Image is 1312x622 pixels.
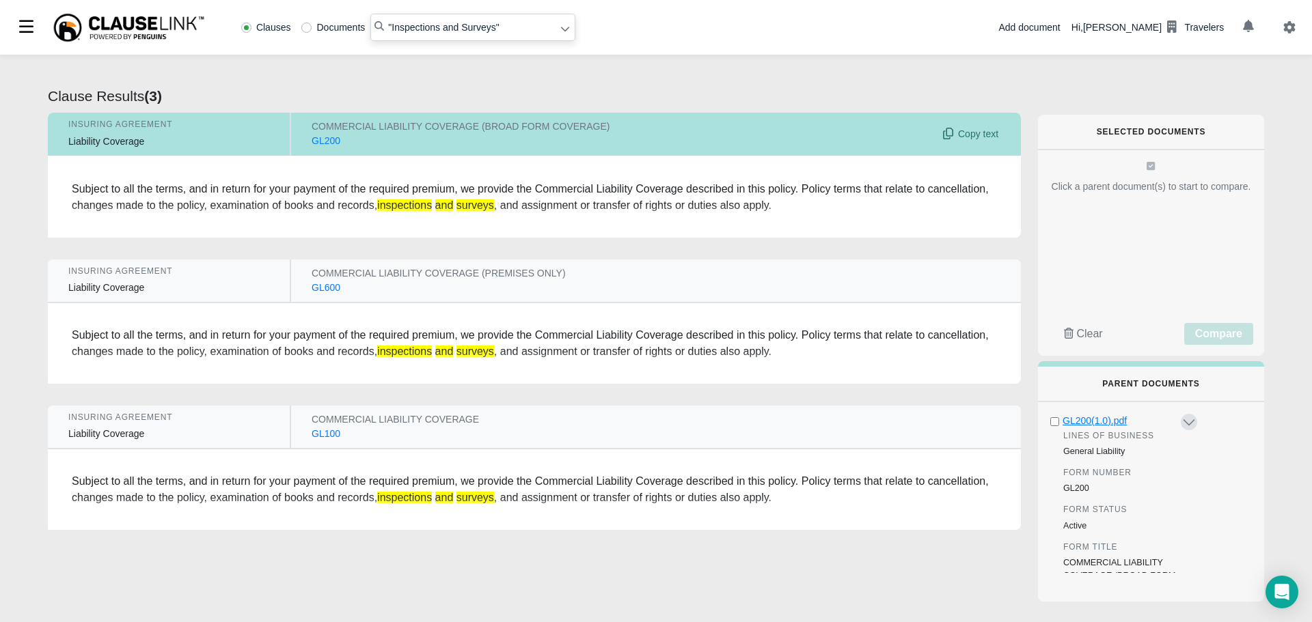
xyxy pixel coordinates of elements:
div: Travelers [1184,20,1224,35]
span: Clear [1076,328,1102,339]
label: Clauses [241,23,291,32]
div: GL100 [312,427,340,441]
h6: Lines Of Business [1063,431,1186,440]
div: GL200 [312,134,340,148]
span: Copy Clause text to clipboard [939,127,998,141]
div: Add document [998,20,1060,35]
em: and [435,199,454,211]
div: COMMERCIAL LIABILITY COVERAGE [312,412,939,427]
div: Click a parent document(s) to start to compare. [1049,180,1253,194]
h6: Form Title [1063,542,1186,552]
div: Subject to all the terms, and in return for your payment of the required premium, we provide the ... [72,181,997,214]
em: surveys [456,492,494,503]
em: surveys [456,345,494,357]
em: inspections [377,345,432,357]
div: Hi, [PERSON_NAME] [1071,16,1224,39]
div: General Liability [1063,445,1186,458]
div: Open Intercom Messenger [1266,576,1298,608]
div: GL200(1.0).pdf [1063,414,1179,428]
em: surveys [456,199,494,211]
em: and [435,492,454,503]
em: inspections [377,492,432,503]
div: COMMERCIAL LIABILITY COVERAGE (BROAD FORM COVERAGE) [1063,556,1186,595]
div: COMMERCIAL LIABILITY COVERAGE (PREMISES ONLY) [312,266,939,281]
img: ClauseLink [52,12,206,43]
div: Liability Coverage [68,281,269,295]
button: Clear [1049,323,1118,345]
div: Insuring Agreement [68,119,269,129]
div: Subject to all the terms, and in return for your payment of the required premium, we provide the ... [72,473,997,506]
div: Liability Coverage [68,135,269,149]
div: Subject to all the terms, and in return for your payment of the required premium, we provide the ... [72,327,997,360]
label: Documents [301,23,365,32]
button: GL200(1.0).pdf [1061,413,1179,431]
div: GL600 [312,281,340,295]
button: Compare [1184,323,1253,345]
span: Compare [1195,328,1242,339]
em: and [435,345,454,357]
div: Active [1063,520,1186,533]
div: Liability Coverage [68,427,269,441]
div: COMMERCIAL LIABILITY COVERAGE (BROAD FORM COVERAGE) [312,119,939,134]
input: Search library... [370,14,575,41]
div: GL200 [1063,482,1186,495]
h4: Clause Results [48,87,1021,104]
h6: Selected Documents [1060,127,1242,137]
b: ( 3 ) [144,88,162,104]
h6: Form Status [1063,505,1186,514]
em: inspections [377,199,432,211]
div: Insuring Agreement [68,266,269,276]
h6: Form Number [1063,468,1186,477]
div: Insuring Agreement [68,412,269,422]
h6: Parent Documents [1060,379,1242,388]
